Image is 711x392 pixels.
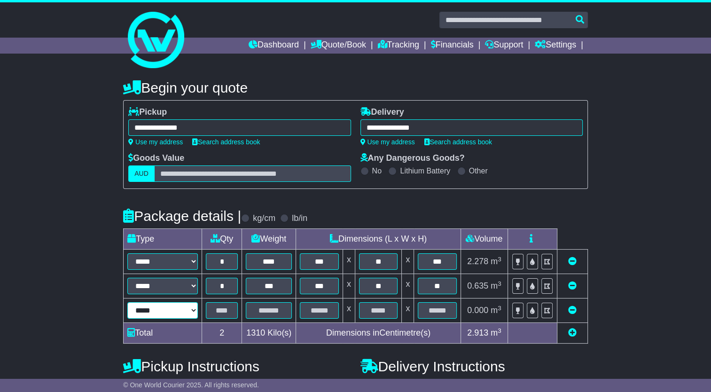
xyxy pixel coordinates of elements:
td: x [402,250,414,274]
h4: Delivery Instructions [360,359,588,374]
td: Dimensions in Centimetre(s) [296,323,461,344]
a: Settings [535,38,576,54]
a: Add new item [568,328,577,337]
sup: 3 [498,256,501,263]
label: Other [469,166,488,175]
label: Goods Value [128,153,184,164]
a: Tracking [378,38,419,54]
sup: 3 [498,327,501,334]
a: Search address book [192,138,260,146]
h4: Begin your quote [123,80,588,95]
a: Search address book [424,138,492,146]
td: x [343,250,355,274]
span: m [491,306,501,315]
label: AUD [128,165,155,182]
td: x [343,298,355,323]
a: Support [485,38,523,54]
label: Any Dangerous Goods? [360,153,465,164]
h4: Pickup Instructions [123,359,351,374]
span: m [491,281,501,290]
h4: Package details | [123,208,241,224]
span: 2.278 [467,257,488,266]
label: kg/cm [253,213,275,224]
label: Lithium Battery [400,166,450,175]
td: 2 [202,323,242,344]
a: Remove this item [568,257,577,266]
td: Type [124,229,202,250]
td: x [343,274,355,298]
td: Dimensions (L x W x H) [296,229,461,250]
td: Weight [242,229,296,250]
a: Quote/Book [311,38,366,54]
label: Delivery [360,107,404,118]
span: 2.913 [467,328,488,337]
td: x [402,274,414,298]
a: Remove this item [568,306,577,315]
td: Volume [461,229,508,250]
td: Kilo(s) [242,323,296,344]
label: lb/in [292,213,307,224]
sup: 3 [498,280,501,287]
a: Use my address [360,138,415,146]
span: 0.000 [467,306,488,315]
a: Remove this item [568,281,577,290]
label: Pickup [128,107,167,118]
span: 1310 [246,328,265,337]
label: No [372,166,382,175]
td: Qty [202,229,242,250]
span: © One World Courier 2025. All rights reserved. [123,381,259,389]
td: x [402,298,414,323]
td: Total [124,323,202,344]
a: Use my address [128,138,183,146]
a: Financials [431,38,474,54]
span: m [491,257,501,266]
span: m [491,328,501,337]
sup: 3 [498,305,501,312]
span: 0.635 [467,281,488,290]
a: Dashboard [249,38,299,54]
